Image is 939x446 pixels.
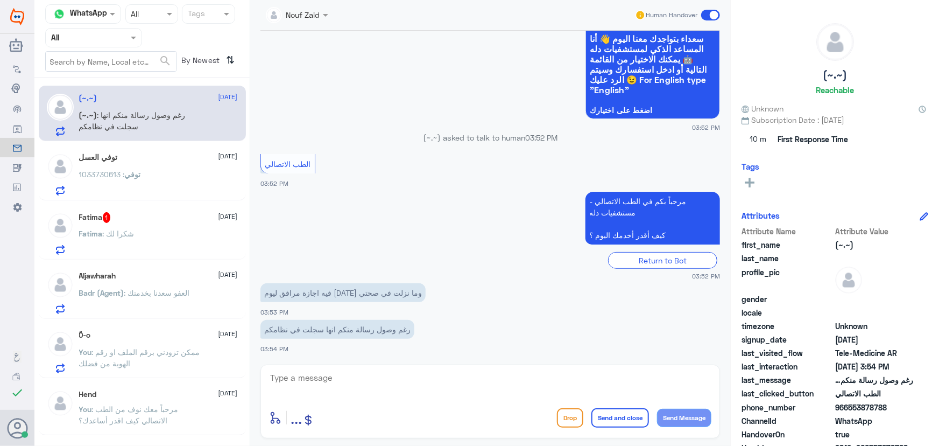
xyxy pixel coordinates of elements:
span: 966553878788 [835,402,913,413]
span: timezone [742,320,833,332]
span: 1 [103,212,111,223]
img: defaultAdmin.png [47,153,74,180]
span: 2025-09-21T12:54:24.436Z [835,361,913,372]
span: الطب الاتصالي [835,388,913,399]
span: رغم وصول رسالة منكم انها سجلت في نظامكم [835,374,913,386]
span: 03:52 PM [260,180,288,187]
span: locale [742,307,833,318]
span: last_clicked_button [742,388,833,399]
span: 03:54 PM [260,345,288,352]
span: [DATE] [218,388,238,398]
span: : رغم وصول رسالة منكم انها سجلت في نظامكم [79,110,186,131]
button: search [159,52,172,70]
img: defaultAdmin.png [817,24,853,60]
span: search [159,54,172,67]
h6: Reachable [816,85,854,95]
button: Send Message [657,409,711,427]
span: null [835,294,913,305]
span: last_name [742,253,833,264]
span: Badr (Agent) [79,288,124,297]
span: Unknown [835,320,913,332]
img: defaultAdmin.png [47,94,74,121]
i: ⇅ [227,51,235,69]
button: Send and close [591,408,649,428]
span: 03:52 PM [692,271,720,281]
span: (~.~) [835,239,913,250]
span: الطب الاتصالي [265,159,311,169]
span: signup_date [742,334,833,345]
span: 03:52 PM [525,133,557,142]
span: Tele-Medicine AR [835,347,913,359]
span: last_interaction [742,361,833,372]
div: Return to Bot [608,252,717,269]
h6: Tags [742,162,759,171]
span: profile_pic [742,267,833,291]
span: [DATE] [218,92,238,102]
img: defaultAdmin.png [835,267,862,294]
span: last_message [742,374,833,386]
p: 21/9/2025, 3:52 PM [585,192,720,245]
span: Attribute Name [742,226,833,237]
span: [DATE] [218,329,238,339]
button: Avatar [7,418,27,438]
span: : العفو سعدنا بخدمتك [124,288,190,297]
img: defaultAdmin.png [47,390,74,417]
span: : ممكن تزودني برقم الملف او رقم الهوية من فضلك [79,347,200,368]
span: Unknown [742,103,783,114]
span: اضغط على اختيارك [590,106,716,115]
span: ... [291,408,302,427]
p: 21/9/2025, 3:54 PM [260,320,414,339]
h5: Fatima [79,212,111,223]
span: توفي [125,170,141,179]
h5: Hend [79,390,97,399]
span: true [835,429,913,440]
span: first_name [742,239,833,250]
span: ChannelId [742,415,833,427]
span: Human Handover [646,10,697,20]
i: check [11,386,24,399]
span: : مرحباً معك نوف من الطب الاتصالي كيف اقدر أساعدك؟ [79,405,179,425]
span: You [79,405,92,414]
span: 03:53 PM [260,309,288,316]
span: 03:52 PM [692,123,720,132]
h5: ً0-o [79,331,91,340]
span: null [835,307,913,318]
span: 10 m [742,130,774,149]
span: phone_number [742,402,833,413]
span: First Response Time [778,134,848,145]
span: [DATE] [218,151,238,161]
img: defaultAdmin.png [47,212,74,239]
button: ... [291,406,302,430]
span: سعداء بتواجدك معنا اليوم 👋 أنا المساعد الذكي لمستشفيات دله 🤖 يمكنك الاختيار من القائمة التالية أو... [590,33,716,95]
span: 2025-09-21T12:52:20.714Z [835,334,913,345]
img: whatsapp.png [51,6,67,22]
span: Attribute Value [835,226,913,237]
img: defaultAdmin.png [47,331,74,358]
button: Drop [557,408,583,428]
h5: (~.~) [823,69,847,81]
span: : 1033730613 [79,170,125,179]
img: Widebot Logo [10,8,24,25]
span: Fatima [79,229,103,238]
h5: توفي العسل [79,153,118,162]
p: (~.~) asked to talk to human [260,132,720,143]
span: HandoverOn [742,429,833,440]
h5: (~.~) [79,94,97,103]
span: Subscription Date : [DATE] [742,114,928,126]
span: By Newest [177,51,222,73]
span: (~.~) [79,110,97,120]
h6: Attributes [742,211,780,220]
p: 21/9/2025, 3:53 PM [260,283,426,302]
span: You [79,347,92,357]
span: [DATE] [218,270,238,280]
span: gender [742,294,833,305]
img: defaultAdmin.png [47,271,74,298]
input: Search by Name, Local etc… [46,52,176,71]
div: Tags [186,8,205,22]
h5: Aljawharah [79,271,116,281]
span: last_visited_flow [742,347,833,359]
span: 2 [835,415,913,427]
span: : شكرا لك [103,229,135,238]
span: [DATE] [218,212,238,221]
